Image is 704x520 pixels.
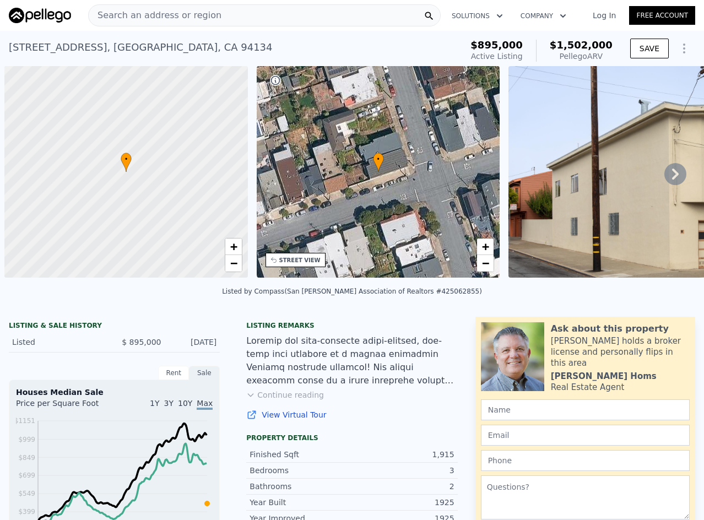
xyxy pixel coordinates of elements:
[551,335,690,369] div: [PERSON_NAME] holds a broker license and personally flips in this area
[443,6,512,26] button: Solutions
[470,39,523,51] span: $895,000
[250,497,352,508] div: Year Built
[121,154,132,164] span: •
[550,51,613,62] div: Pellego ARV
[550,39,613,51] span: $1,502,000
[551,322,669,335] div: Ask about this property
[471,52,523,61] span: Active Listing
[164,399,174,408] span: 3Y
[158,366,189,380] div: Rent
[18,454,35,462] tspan: $849
[225,255,242,272] a: Zoom out
[14,417,35,425] tspan: $1151
[230,256,237,270] span: −
[225,239,242,255] a: Zoom in
[246,321,457,330] div: Listing remarks
[373,153,384,172] div: •
[250,449,352,460] div: Finished Sqft
[481,425,690,446] input: Email
[250,481,352,492] div: Bathrooms
[178,399,192,408] span: 10Y
[9,321,220,332] div: LISTING & SALE HISTORY
[18,490,35,497] tspan: $549
[170,337,216,348] div: [DATE]
[150,399,159,408] span: 1Y
[551,371,657,382] div: [PERSON_NAME] Homs
[197,399,213,410] span: Max
[551,382,625,393] div: Real Estate Agent
[352,481,454,492] div: 2
[246,409,457,420] a: View Virtual Tour
[16,398,115,415] div: Price per Square Foot
[121,153,132,172] div: •
[230,240,237,253] span: +
[18,472,35,479] tspan: $699
[482,256,489,270] span: −
[279,256,321,264] div: STREET VIEW
[629,6,695,25] a: Free Account
[352,497,454,508] div: 1925
[246,434,457,442] div: Property details
[352,465,454,476] div: 3
[352,449,454,460] div: 1,915
[673,37,695,59] button: Show Options
[12,337,106,348] div: Listed
[477,255,494,272] a: Zoom out
[189,366,220,380] div: Sale
[373,154,384,164] span: •
[630,39,669,58] button: SAVE
[512,6,575,26] button: Company
[481,399,690,420] input: Name
[246,389,324,400] button: Continue reading
[16,387,213,398] div: Houses Median Sale
[9,8,71,23] img: Pellego
[477,239,494,255] a: Zoom in
[122,338,161,346] span: $ 895,000
[246,334,457,387] div: Loremip dol sita-consecte adipi-elitsed, doe-temp inci utlabore et d magnaa enimadmin Veniamq nos...
[18,436,35,443] tspan: $999
[481,450,690,471] input: Phone
[18,508,35,516] tspan: $399
[9,40,273,55] div: [STREET_ADDRESS] , [GEOGRAPHIC_DATA] , CA 94134
[580,10,629,21] a: Log In
[222,288,482,295] div: Listed by Compass (San [PERSON_NAME] Association of Realtors #425062855)
[250,465,352,476] div: Bedrooms
[89,9,221,22] span: Search an address or region
[482,240,489,253] span: +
